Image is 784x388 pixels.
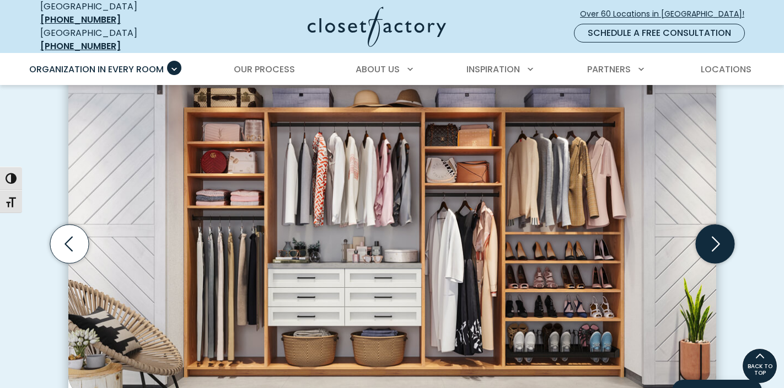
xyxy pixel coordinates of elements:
button: Previous slide [46,220,93,268]
div: [GEOGRAPHIC_DATA] [40,26,200,53]
nav: Primary Menu [22,54,762,85]
span: Organization in Every Room [29,63,164,76]
span: Over 60 Locations in [GEOGRAPHIC_DATA]! [580,8,753,20]
a: [PHONE_NUMBER] [40,13,121,26]
span: Inspiration [466,63,520,76]
span: BACK TO TOP [743,363,777,376]
button: Next slide [691,220,739,268]
img: Closet Factory Logo [308,7,446,47]
span: Partners [587,63,631,76]
span: Our Process [234,63,295,76]
span: About Us [356,63,400,76]
a: Schedule a Free Consultation [574,24,745,42]
span: Locations [701,63,751,76]
a: Over 60 Locations in [GEOGRAPHIC_DATA]! [579,4,754,24]
a: BACK TO TOP [742,348,777,384]
a: [PHONE_NUMBER] [40,40,121,52]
